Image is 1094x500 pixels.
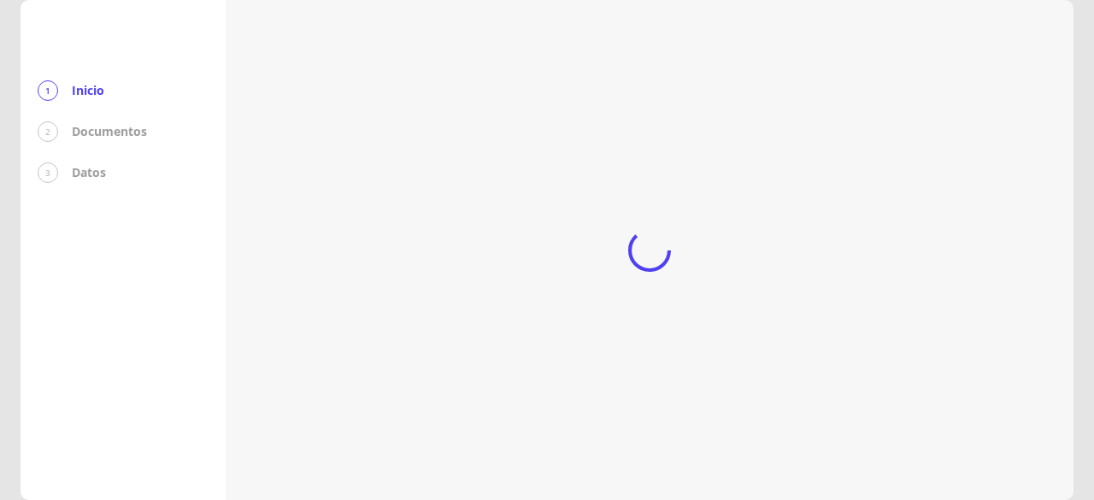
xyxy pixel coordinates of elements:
p: Datos [72,164,106,181]
p: Inicio [72,82,104,99]
div: 3 [38,162,58,183]
div: 2 [38,121,58,142]
div: 1 [38,80,58,101]
p: Documentos [72,123,147,140]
